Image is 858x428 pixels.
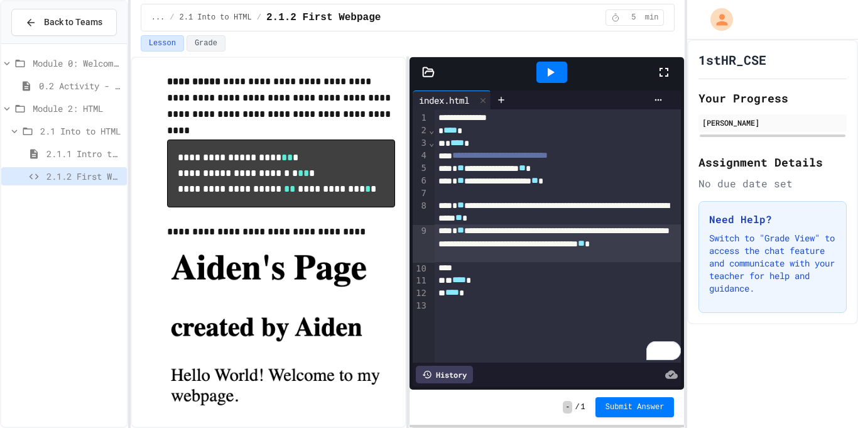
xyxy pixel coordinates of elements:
div: 11 [413,275,428,287]
span: 1 [581,402,585,412]
div: History [416,366,473,383]
p: Switch to "Grade View" to access the chat feature and communicate with your teacher for help and ... [709,232,836,295]
div: 7 [413,187,428,200]
div: [PERSON_NAME] [702,117,843,128]
div: 2 [413,124,428,137]
span: Fold line [428,138,435,148]
span: 2.1.2 First Webpage [46,170,122,183]
div: To enrich screen reader interactions, please activate Accessibility in Grammarly extension settings [435,109,682,363]
div: No due date set [698,176,847,191]
span: / [257,13,261,23]
h2: Your Progress [698,89,847,107]
span: 2.1 Into to HTML [180,13,252,23]
div: 9 [413,225,428,263]
span: 0.2 Activity - Web Design [39,79,122,92]
button: Grade [187,35,225,52]
span: Module 2: HTML [33,102,122,115]
span: 2.1.1 Intro to HTML [46,147,122,160]
div: 10 [413,263,428,275]
div: 8 [413,200,428,225]
div: 6 [413,175,428,187]
span: / [575,402,579,412]
span: - [563,401,572,414]
button: Submit Answer [595,397,675,417]
h3: Need Help? [709,212,836,227]
span: 2.1.2 First Webpage [266,10,381,25]
span: 5 [624,13,644,23]
h2: Assignment Details [698,153,847,171]
span: / [170,13,174,23]
div: 13 [413,300,428,312]
div: 12 [413,287,428,300]
div: 5 [413,162,428,175]
h1: 1stHR_CSE [698,51,766,69]
span: Module 0: Welcome to Web Development [33,57,122,70]
span: Submit Answer [605,402,665,412]
div: index.html [413,94,475,107]
span: Back to Teams [44,16,102,29]
div: My Account [697,5,736,34]
span: min [645,13,659,23]
span: 2.1 Into to HTML [40,124,122,138]
div: 3 [413,137,428,150]
div: 1 [413,112,428,124]
span: ... [151,13,165,23]
div: 4 [413,150,428,162]
button: Back to Teams [11,9,117,36]
button: Lesson [141,35,184,52]
div: index.html [413,91,491,109]
span: Fold line [428,125,435,135]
